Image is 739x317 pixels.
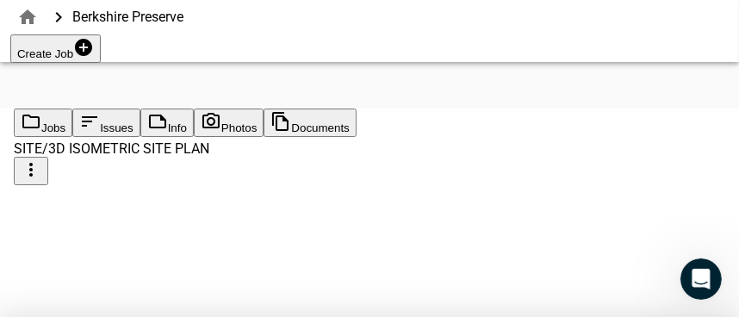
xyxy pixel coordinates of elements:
button: Jobs [14,109,72,137]
button: Photos [194,109,264,137]
div: mobile navigation tabs [14,109,357,137]
button: Documents [264,109,356,137]
iframe: Intercom live chat [680,258,722,300]
span: SITE / 3D ISOMETRIC SITE PLAN​ [14,140,209,157]
span: Berkshire Preserve [72,9,183,25]
button: Info [140,109,194,137]
button: Issues [72,109,140,137]
button: add [10,34,101,63]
